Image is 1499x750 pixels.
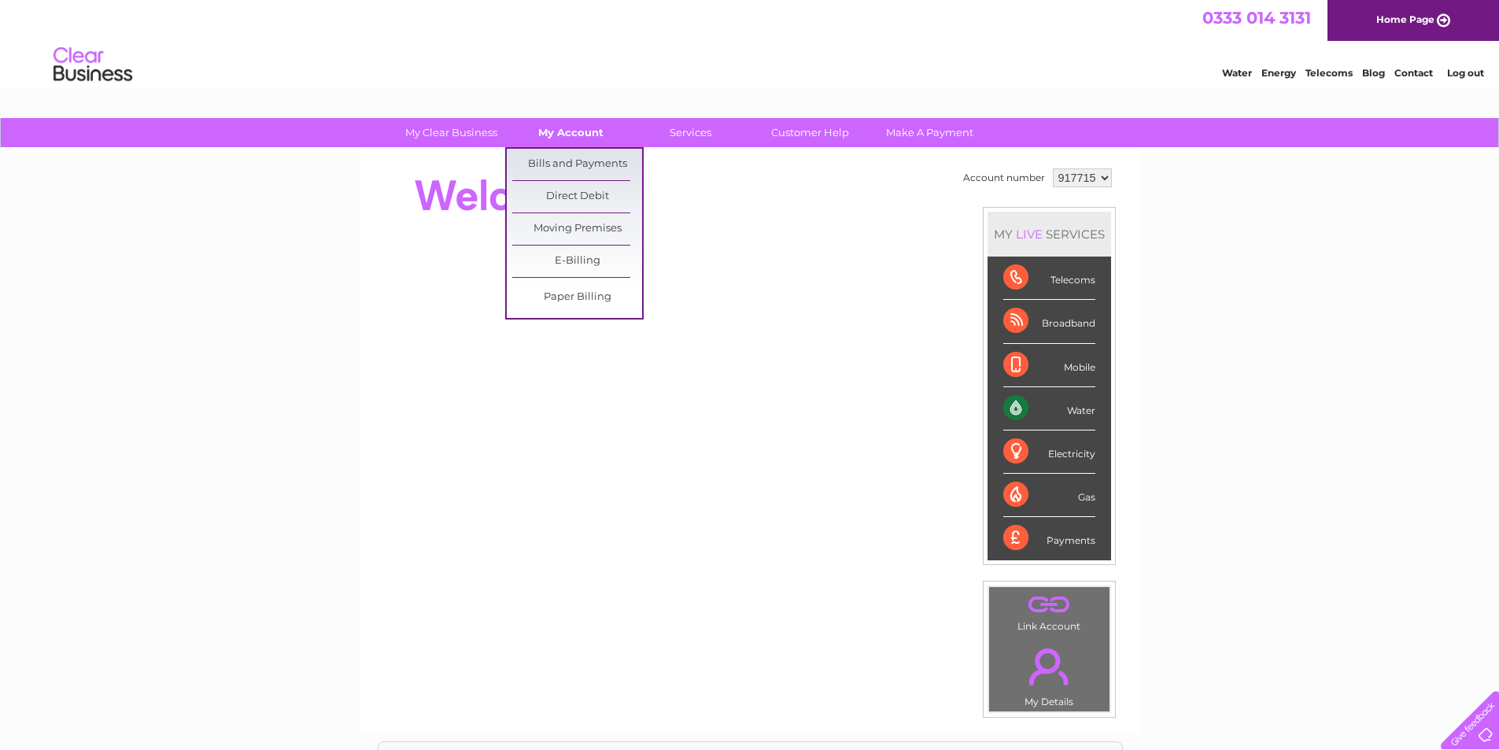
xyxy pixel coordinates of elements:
[512,246,642,277] a: E-Billing
[959,164,1049,191] td: Account number
[1003,344,1095,387] div: Mobile
[745,118,875,147] a: Customer Help
[988,635,1110,712] td: My Details
[1305,67,1353,79] a: Telecoms
[988,586,1110,636] td: Link Account
[993,591,1106,619] a: .
[626,118,755,147] a: Services
[1447,67,1484,79] a: Log out
[1003,257,1095,300] div: Telecoms
[1003,517,1095,560] div: Payments
[512,213,642,245] a: Moving Premises
[1394,67,1433,79] a: Contact
[378,9,1122,76] div: Clear Business is a trading name of Verastar Limited (registered in [GEOGRAPHIC_DATA] No. 3667643...
[1261,67,1296,79] a: Energy
[386,118,516,147] a: My Clear Business
[1362,67,1385,79] a: Blog
[988,212,1111,257] div: MY SERVICES
[1003,300,1095,343] div: Broadband
[1222,67,1252,79] a: Water
[1003,387,1095,430] div: Water
[993,639,1106,694] a: .
[512,181,642,212] a: Direct Debit
[506,118,636,147] a: My Account
[1003,474,1095,517] div: Gas
[865,118,995,147] a: Make A Payment
[53,41,133,89] img: logo.png
[1013,227,1046,242] div: LIVE
[1003,430,1095,474] div: Electricity
[512,149,642,180] a: Bills and Payments
[512,282,642,313] a: Paper Billing
[1202,8,1311,28] a: 0333 014 3131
